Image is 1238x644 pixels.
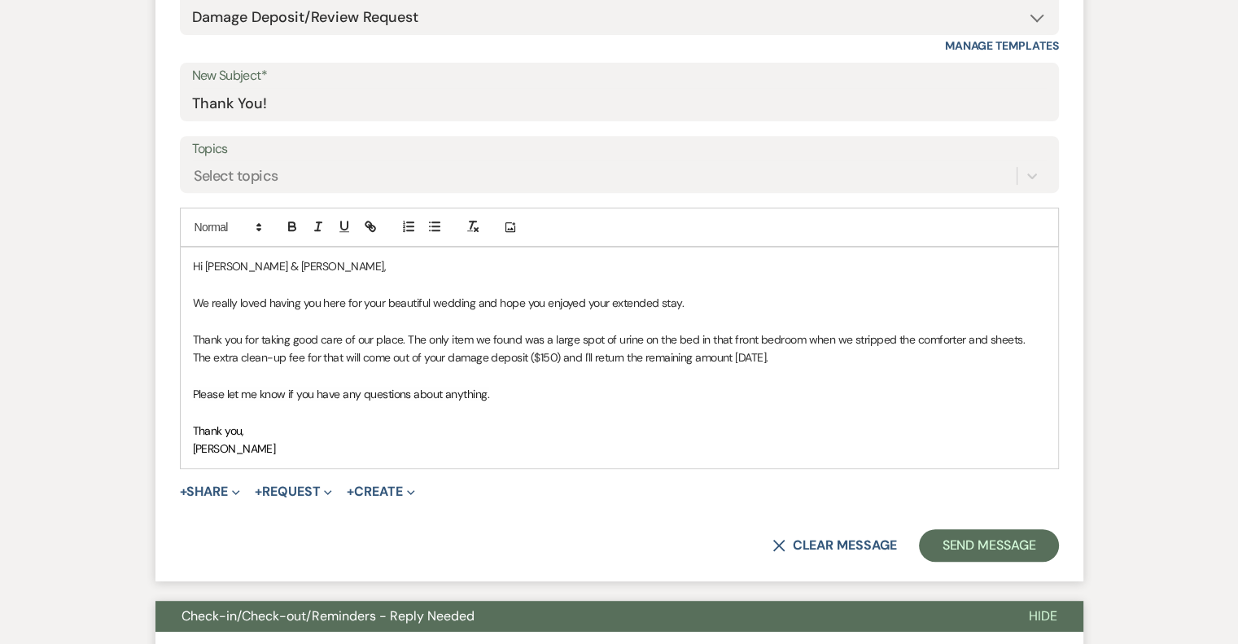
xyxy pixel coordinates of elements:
[193,331,1046,367] p: Thank you for taking good care of our place. The only item we found was a large spot of urine on ...
[193,387,489,401] span: Please let me know if you have any questions about anything.
[194,165,278,187] div: Select topics
[919,529,1058,562] button: Send Message
[193,294,1046,312] p: We really loved having you here for your beautiful wedding and hope you enjoyed your extended stay.
[255,485,262,498] span: +
[772,539,896,552] button: Clear message
[347,485,414,498] button: Create
[193,257,1046,275] p: Hi [PERSON_NAME] & [PERSON_NAME],
[182,607,475,624] span: Check-in/Check-out/Reminders - Reply Needed
[180,485,187,498] span: +
[1029,607,1057,624] span: Hide
[192,64,1047,88] label: New Subject*
[945,38,1059,53] a: Manage Templates
[255,485,332,498] button: Request
[192,138,1047,161] label: Topics
[1003,601,1083,632] button: Hide
[155,601,1003,632] button: Check-in/Check-out/Reminders - Reply Needed
[193,423,244,438] span: Thank you,
[180,485,241,498] button: Share
[347,485,354,498] span: +
[193,441,276,456] span: [PERSON_NAME]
